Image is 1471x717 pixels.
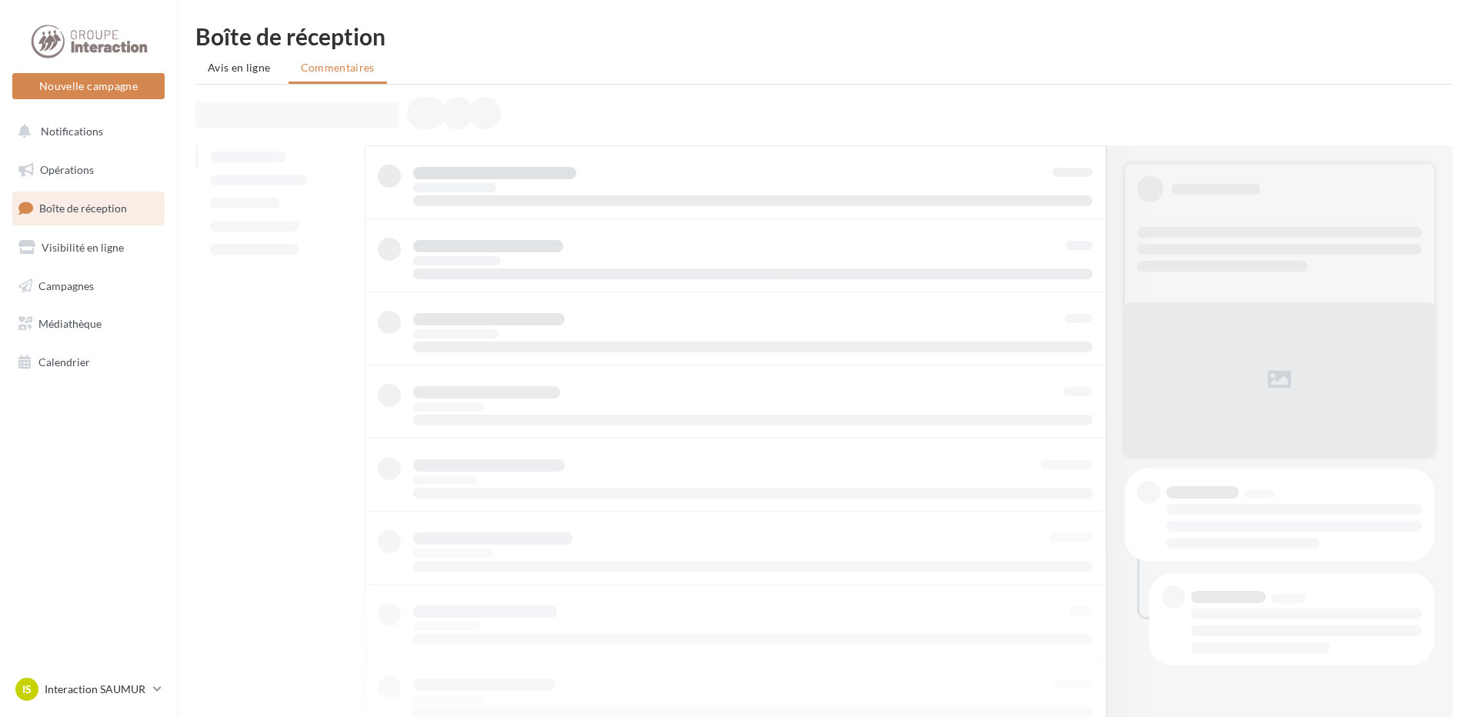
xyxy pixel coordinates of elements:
p: Interaction SAUMUR [45,682,147,697]
span: Médiathèque [38,317,102,330]
a: Opérations [9,154,168,186]
span: Boîte de réception [39,202,127,215]
a: Calendrier [9,346,168,379]
a: IS Interaction SAUMUR [12,675,165,704]
span: Calendrier [38,355,90,369]
span: IS [22,682,32,697]
div: Boîte de réception [195,25,1453,48]
button: Notifications [9,115,162,148]
a: Boîte de réception [9,192,168,225]
button: Nouvelle campagne [12,73,165,99]
span: Notifications [41,125,103,138]
span: Visibilité en ligne [42,241,124,254]
span: Avis en ligne [208,60,271,75]
span: Campagnes [38,278,94,292]
a: Visibilité en ligne [9,232,168,264]
span: Opérations [40,163,94,176]
a: Campagnes [9,270,168,302]
a: Médiathèque [9,308,168,340]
